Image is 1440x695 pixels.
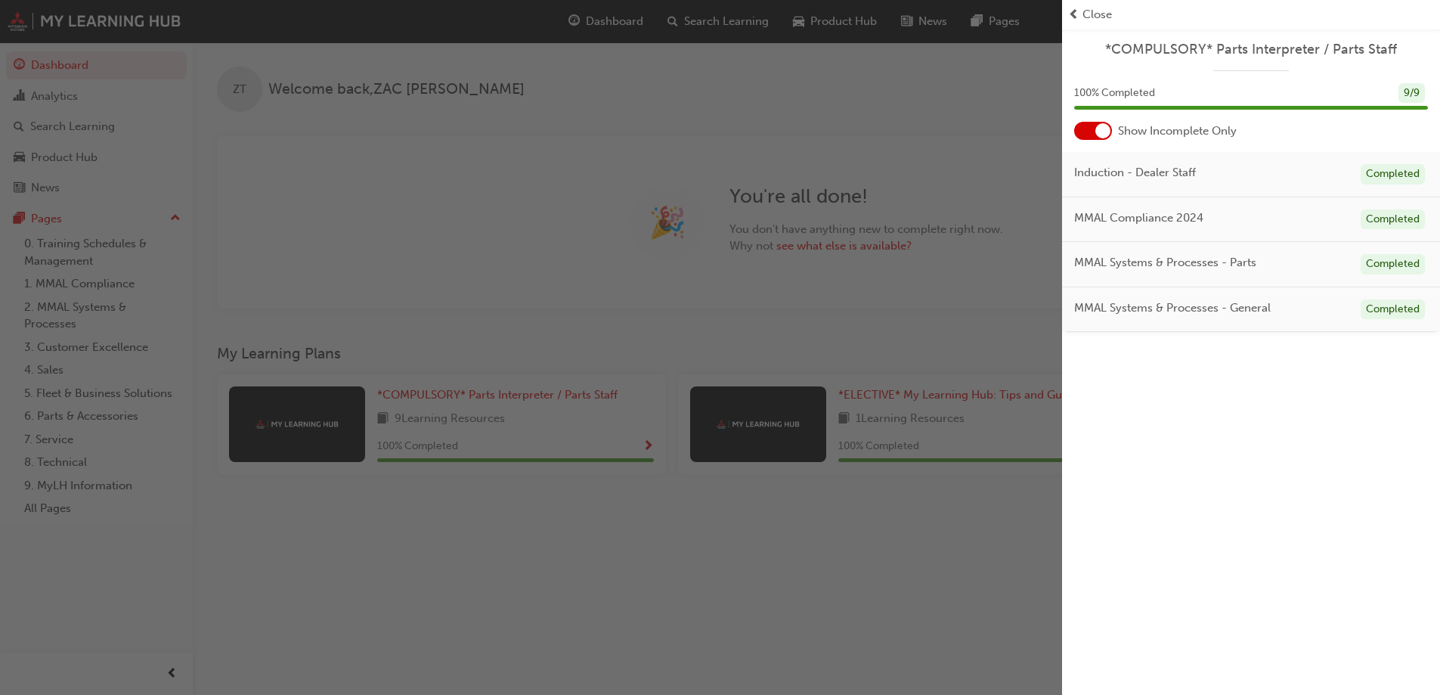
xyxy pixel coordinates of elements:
div: Completed [1361,254,1425,275]
span: 100 % Completed [1074,85,1155,102]
div: Completed [1361,209,1425,230]
button: prev-iconClose [1068,6,1434,23]
span: Induction - Dealer Staff [1074,164,1196,182]
span: prev-icon [1068,6,1079,23]
span: Show Incomplete Only [1118,123,1237,140]
span: MMAL Systems & Processes - Parts [1074,254,1256,271]
a: *COMPULSORY* Parts Interpreter / Parts Staff [1074,41,1428,58]
div: 9 / 9 [1398,83,1425,104]
span: Close [1082,6,1112,23]
span: MMAL Compliance 2024 [1074,209,1203,227]
span: MMAL Systems & Processes - General [1074,299,1271,317]
div: Completed [1361,164,1425,185]
div: Completed [1361,299,1425,320]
